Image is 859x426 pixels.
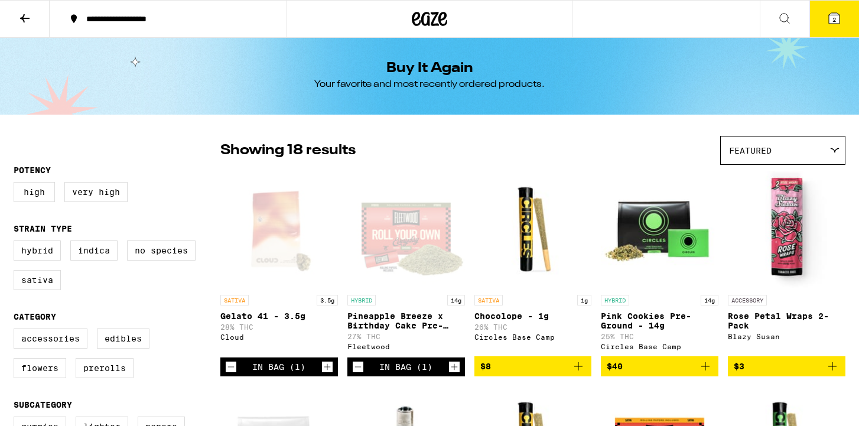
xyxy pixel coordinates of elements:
[601,171,718,289] img: Circles Base Camp - Pink Cookies Pre-Ground - 14g
[728,333,845,340] div: Blazy Susan
[728,356,845,376] button: Add to bag
[729,146,772,155] span: Featured
[474,311,592,321] p: Chocolope - 1g
[76,358,134,378] label: Prerolls
[601,333,718,340] p: 25% THC
[728,171,845,356] a: Open page for Rose Petal Wraps 2-Pack from Blazy Susan
[225,361,237,373] button: Decrement
[70,240,118,261] label: Indica
[220,295,249,305] p: SATIVA
[480,362,491,371] span: $8
[317,295,338,305] p: 3.5g
[252,362,305,372] div: In Bag (1)
[14,165,51,175] legend: Potency
[607,362,623,371] span: $40
[97,329,149,349] label: Edibles
[474,323,592,331] p: 26% THC
[14,358,66,378] label: Flowers
[220,141,356,161] p: Showing 18 results
[701,295,718,305] p: 14g
[347,343,465,350] div: Fleetwood
[577,295,591,305] p: 1g
[474,333,592,341] div: Circles Base Camp
[352,361,364,373] button: Decrement
[448,361,460,373] button: Increment
[220,333,338,341] div: Cloud
[601,343,718,350] div: Circles Base Camp
[728,295,767,305] p: ACCESSORY
[734,362,744,371] span: $3
[728,311,845,330] p: Rose Petal Wraps 2-Pack
[14,312,56,321] legend: Category
[832,16,836,23] span: 2
[379,362,432,372] div: In Bag (1)
[474,171,592,356] a: Open page for Chocolope - 1g from Circles Base Camp
[601,295,629,305] p: HYBRID
[14,224,72,233] legend: Strain Type
[321,361,333,373] button: Increment
[14,270,61,290] label: Sativa
[347,333,465,340] p: 27% THC
[601,311,718,330] p: Pink Cookies Pre-Ground - 14g
[386,61,473,76] h1: Buy It Again
[601,171,718,356] a: Open page for Pink Cookies Pre-Ground - 14g from Circles Base Camp
[14,400,72,409] legend: Subcategory
[447,295,465,305] p: 14g
[728,171,845,289] img: Blazy Susan - Rose Petal Wraps 2-Pack
[127,240,196,261] label: No Species
[220,323,338,331] p: 28% THC
[14,329,87,349] label: Accessories
[809,1,859,37] button: 2
[64,182,128,202] label: Very High
[474,171,592,289] img: Circles Base Camp - Chocolope - 1g
[14,240,61,261] label: Hybrid
[474,295,503,305] p: SATIVA
[474,356,592,376] button: Add to bag
[347,311,465,330] p: Pineapple Breeze x Birthday Cake Pre-Ground - 14g
[314,78,545,91] div: Your favorite and most recently ordered products.
[347,295,376,305] p: HYBRID
[601,356,718,376] button: Add to bag
[347,171,465,357] a: Open page for Pineapple Breeze x Birthday Cake Pre-Ground - 14g from Fleetwood
[14,182,55,202] label: High
[220,171,338,357] a: Open page for Gelato 41 - 3.5g from Cloud
[220,311,338,321] p: Gelato 41 - 3.5g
